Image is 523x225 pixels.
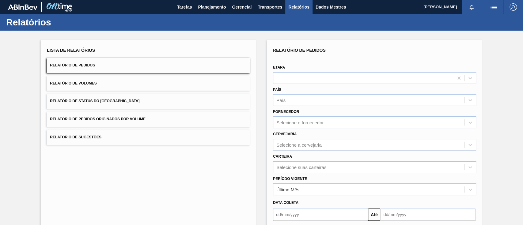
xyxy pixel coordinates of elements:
div: Selecione o fornecedor [276,120,324,125]
button: Relatório de Volumes [47,76,250,91]
button: Relatório de Pedidos Originados por Volume [47,112,250,127]
font: Planejamento [198,5,226,9]
label: Cervejaria [273,132,297,136]
div: Último Mês [276,187,299,192]
button: Relatório de Status do [GEOGRAPHIC_DATA] [47,94,250,109]
button: Notificações [462,3,481,11]
img: ações do usuário [490,3,497,11]
label: Carteira [273,154,292,159]
font: Dados Mestres [316,5,346,9]
button: Relatório de Pedidos [47,58,250,73]
font: Relatórios [288,5,309,9]
font: Gerencial [232,5,252,9]
div: Selecione a cervejaria [276,142,322,147]
font: Tarefas [177,5,192,9]
span: Relatório de Pedidos Originados por Volume [50,117,146,121]
font: [PERSON_NAME] [423,5,457,9]
img: TNhmsLtSVTkK8tSr43FrP2fwEKptu5GPRR3wAAAABJRU5ErkJggg== [8,4,37,10]
span: Relatório de Pedidos [273,48,326,53]
button: Relatório de Sugestões [47,130,250,145]
span: Lista de Relatórios [47,48,95,53]
label: Período Vigente [273,177,307,181]
div: País [276,98,286,103]
label: País [273,88,281,92]
input: dd/mm/yyyy [273,208,368,221]
input: dd/mm/yyyy [380,208,475,221]
label: Etapa [273,65,285,69]
h1: Relatórios [6,19,115,26]
label: Fornecedor [273,110,299,114]
button: Até [368,208,380,221]
span: Data coleta [273,201,298,205]
img: Sair [510,3,517,11]
div: Selecione suas carteiras [276,164,326,170]
span: Relatório de Status do [GEOGRAPHIC_DATA] [50,99,139,103]
span: Relatório de Volumes [50,81,97,85]
font: Transportes [258,5,282,9]
span: Relatório de Sugestões [50,135,101,139]
span: Relatório de Pedidos [50,63,95,67]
